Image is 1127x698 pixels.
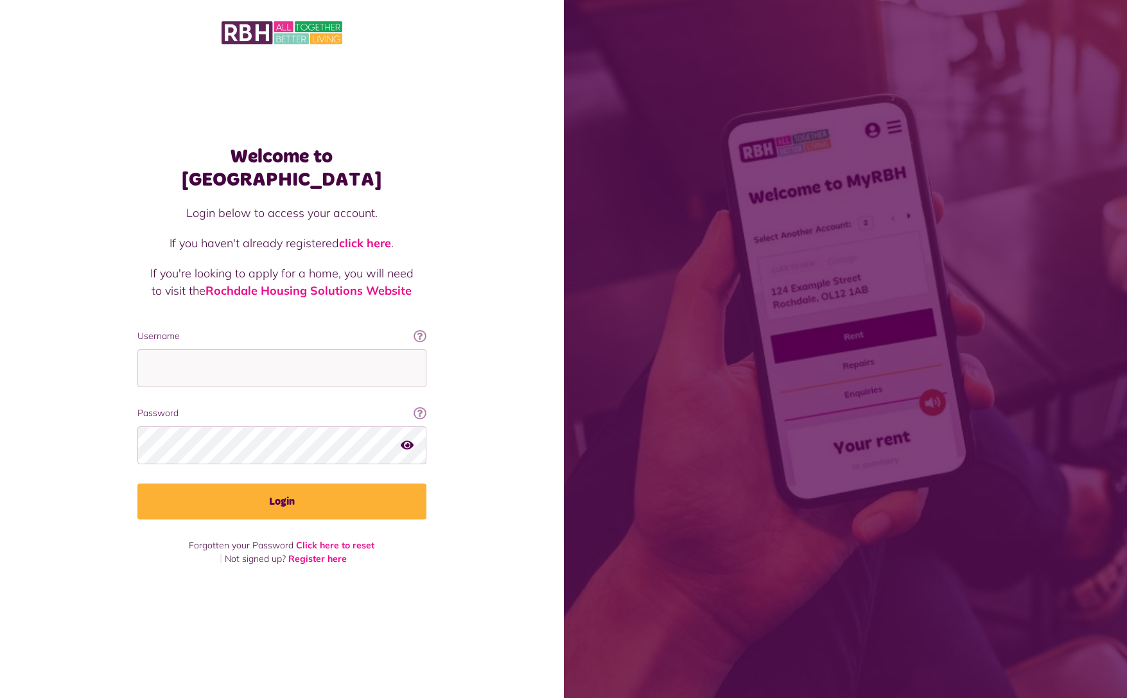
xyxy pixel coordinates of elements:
[137,406,426,420] label: Password
[296,539,374,551] a: Click here to reset
[222,19,342,46] img: MyRBH
[150,234,414,252] p: If you haven't already registered .
[137,329,426,343] label: Username
[288,553,347,564] a: Register here
[150,204,414,222] p: Login below to access your account.
[150,265,414,299] p: If you're looking to apply for a home, you will need to visit the
[137,484,426,519] button: Login
[189,539,293,551] span: Forgotten your Password
[137,145,426,191] h1: Welcome to [GEOGRAPHIC_DATA]
[339,236,391,250] a: click here
[225,553,286,564] span: Not signed up?
[205,283,412,298] a: Rochdale Housing Solutions Website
